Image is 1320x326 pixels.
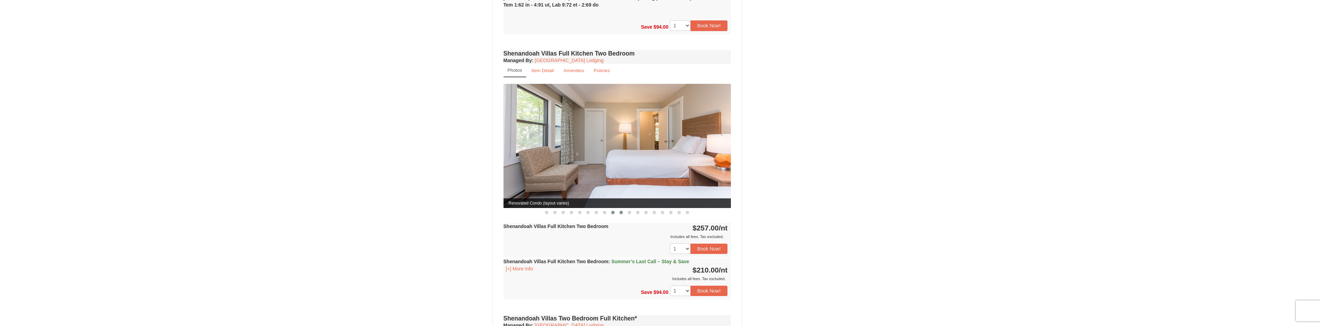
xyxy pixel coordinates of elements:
[503,64,526,77] a: Photos
[503,315,731,322] h4: Shenandoah Villas Two Bedroom Full Kitchen*
[691,20,728,31] button: Book Now!
[503,84,731,208] img: Renovated Condo (layout varies)
[611,259,689,264] span: Summer’s Last Call – Stay & Save
[693,224,728,232] strong: $257.00
[503,233,728,240] div: Includes all fees. Tax excluded.
[535,58,604,63] a: [GEOGRAPHIC_DATA] Lodging
[693,266,719,274] span: $210.00
[508,68,522,73] small: Photos
[654,289,668,295] span: $94.00
[503,224,608,229] strong: Shenandoah Villas Full Kitchen Two Bedroom
[608,259,610,264] span: :
[654,24,668,30] span: $94.00
[691,244,728,254] button: Book Now!
[719,266,728,274] span: /nt
[527,64,558,77] a: Item Detail
[503,50,731,57] h4: Shenandoah Villas Full Kitchen Two Bedroom
[503,275,728,282] div: Includes all fees. Tax excluded.
[719,224,728,232] span: /nt
[503,265,536,273] button: [+] More Info
[641,289,652,295] span: Save
[503,259,690,264] strong: Shenandoah Villas Full Kitchen Two Bedroom
[503,58,532,63] span: Managed By
[641,24,652,30] span: Save
[503,58,534,63] strong: :
[594,68,610,73] small: Policies
[559,64,589,77] a: Amenities
[564,68,584,73] small: Amenities
[691,286,728,296] button: Book Now!
[531,68,554,73] small: Item Detail
[589,64,614,77] a: Policies
[503,198,731,208] span: Renovated Condo (layout varies)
